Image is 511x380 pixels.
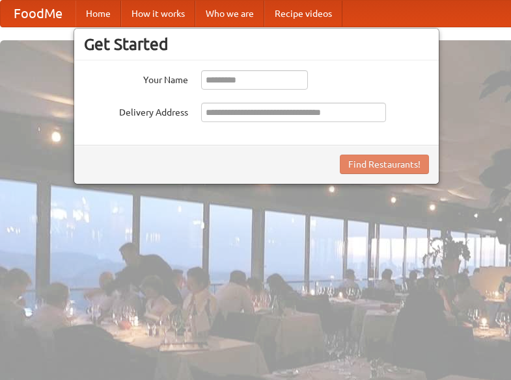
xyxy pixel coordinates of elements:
[76,1,121,27] a: Home
[84,70,188,86] label: Your Name
[121,1,195,27] a: How it works
[195,1,264,27] a: Who we are
[84,34,429,54] h3: Get Started
[84,103,188,119] label: Delivery Address
[340,155,429,174] button: Find Restaurants!
[264,1,342,27] a: Recipe videos
[1,1,76,27] a: FoodMe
